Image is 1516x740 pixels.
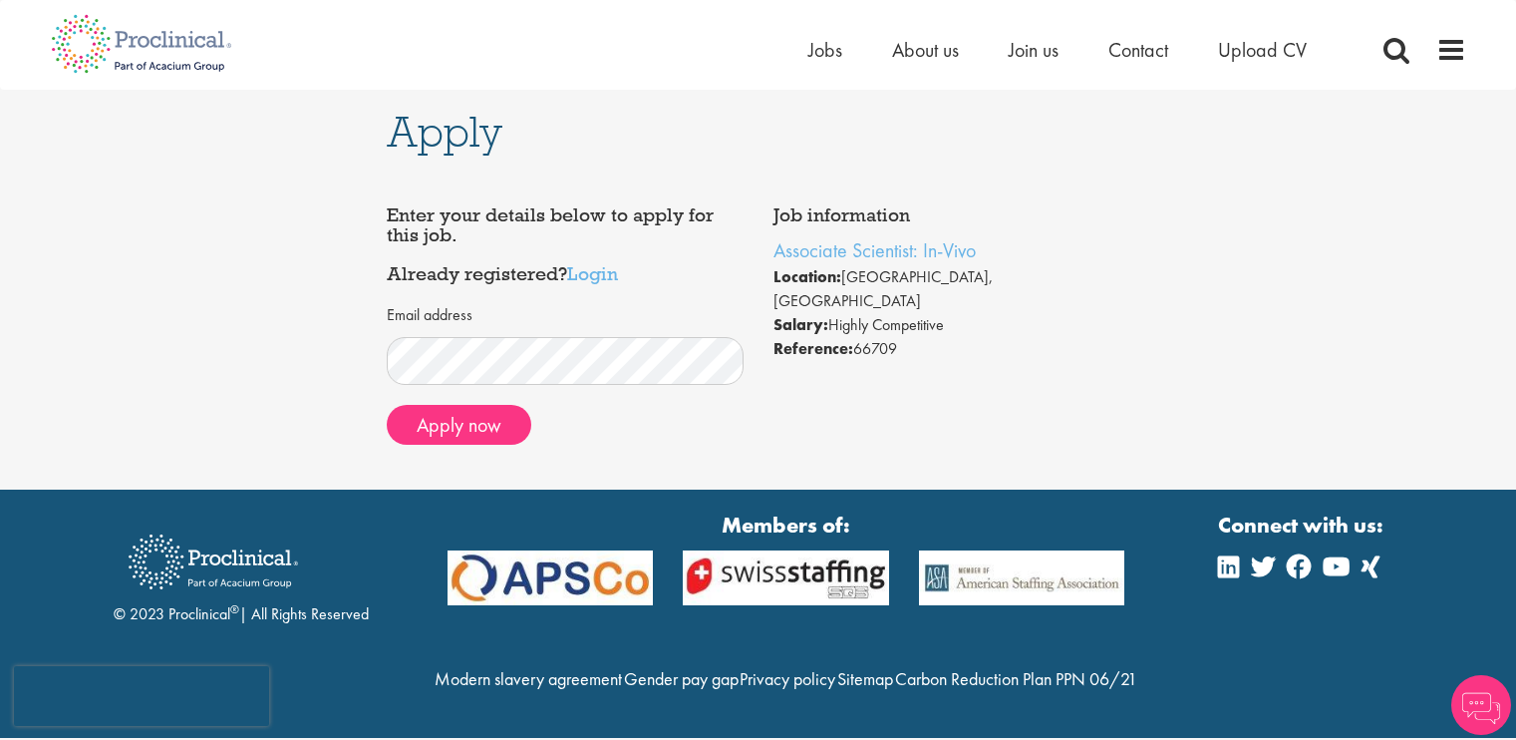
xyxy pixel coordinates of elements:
iframe: reCAPTCHA [14,666,269,726]
img: APSCo [668,551,904,605]
strong: Location: [773,266,841,287]
li: 66709 [773,337,1130,361]
label: Email address [387,304,472,327]
a: Modern slavery agreement [435,667,622,690]
a: Contact [1108,37,1168,63]
strong: Reference: [773,338,853,359]
strong: Members of: [448,510,1125,541]
strong: Salary: [773,314,828,335]
a: Upload CV [1218,37,1307,63]
span: Apply [387,105,502,159]
button: Apply now [387,405,531,445]
a: About us [892,37,959,63]
a: Associate Scientist: In-Vivo [773,237,976,263]
a: Login [567,261,618,285]
a: Carbon Reduction Plan PPN 06/21 [895,667,1137,690]
h4: Enter your details below to apply for this job. Already registered? [387,205,744,284]
li: Highly Competitive [773,313,1130,337]
a: Gender pay gap [624,667,739,690]
sup: ® [230,601,239,617]
img: APSCo [904,551,1140,605]
img: Proclinical Recruitment [114,521,313,603]
img: Chatbot [1451,675,1511,735]
a: Jobs [808,37,842,63]
a: Privacy policy [740,667,835,690]
strong: Connect with us: [1218,510,1387,541]
li: [GEOGRAPHIC_DATA], [GEOGRAPHIC_DATA] [773,265,1130,313]
img: APSCo [433,551,669,605]
div: © 2023 Proclinical | All Rights Reserved [114,520,369,626]
h4: Job information [773,205,1130,225]
a: Join us [1009,37,1059,63]
a: Sitemap [837,667,893,690]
